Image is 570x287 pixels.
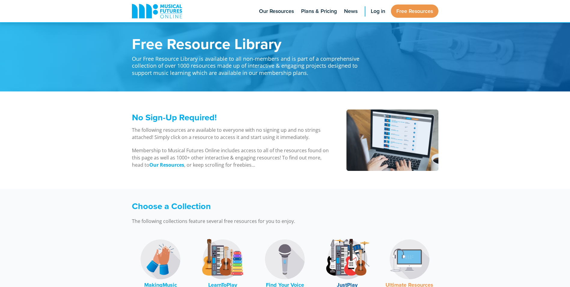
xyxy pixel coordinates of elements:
span: Our Resources [259,7,294,15]
span: No Sign-Up Required! [132,111,217,124]
p: The following collections feature several free resources for you to enjoy. [132,218,366,225]
p: Membership to Musical Futures Online includes access to all of the resources found on this page a... [132,147,331,168]
span: Log in [371,7,385,15]
p: Our Free Resource Library is available to all non-members and is part of a comprehensive collecti... [132,51,366,76]
img: LearnToPlay Logo [200,237,245,282]
h3: Choose a Collection [132,201,366,211]
img: Music Technology Logo [387,237,432,282]
p: The following resources are available to everyone with no signing up and no strings attached! Sim... [132,126,331,141]
span: News [344,7,358,15]
h1: Free Resource Library [132,36,366,51]
span: Plans & Pricing [301,7,337,15]
img: MakingMusic Logo [138,237,183,282]
img: JustPlay Logo [325,237,370,282]
img: Find Your Voice Logo [262,237,307,282]
a: Free Resources [391,5,438,18]
a: Our Resources [149,162,184,168]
